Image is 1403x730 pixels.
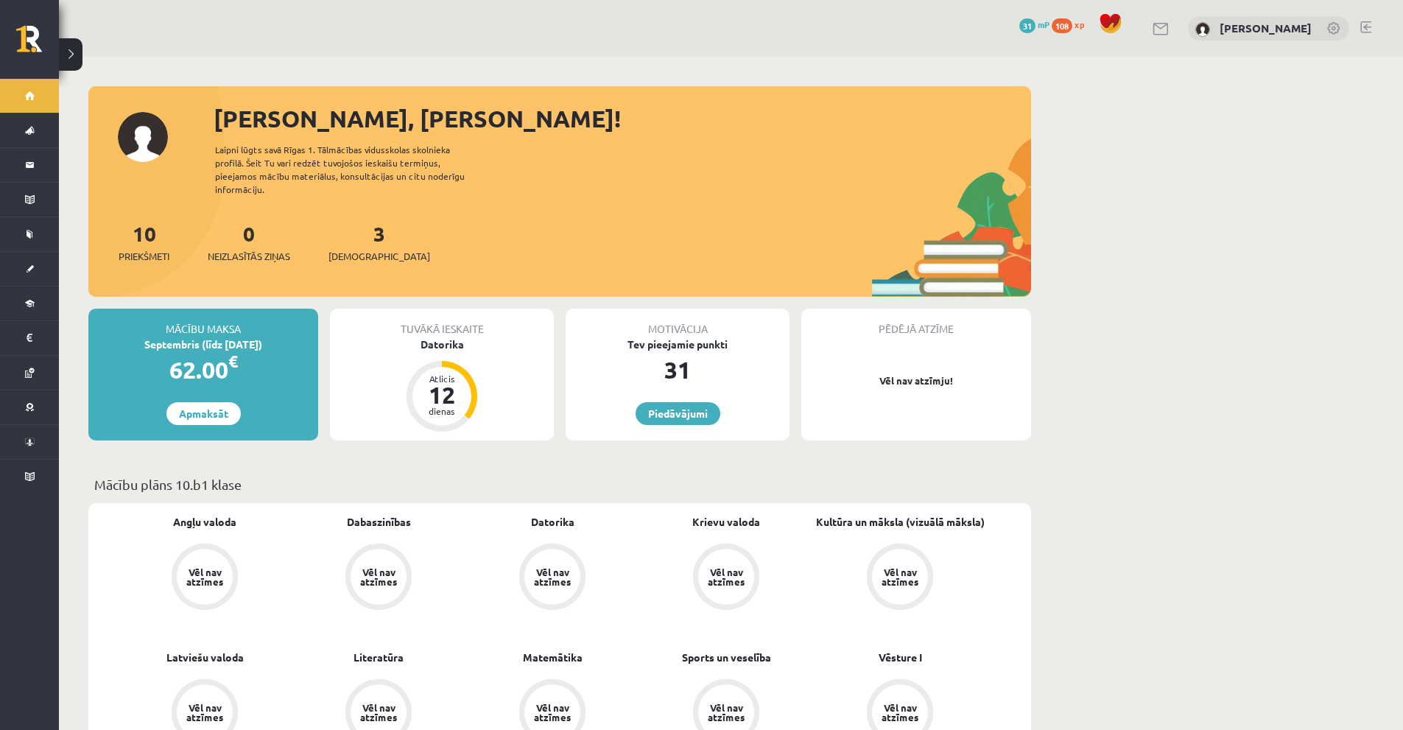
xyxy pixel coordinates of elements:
span: € [228,351,238,372]
a: [PERSON_NAME] [1220,21,1312,35]
p: Vēl nav atzīmju! [809,373,1024,388]
a: 108 xp [1052,18,1091,30]
div: Vēl nav atzīmes [532,703,573,722]
div: 31 [566,352,790,387]
div: Vēl nav atzīmes [532,567,573,586]
div: 62.00 [88,352,318,387]
a: Literatūra [354,650,404,665]
span: xp [1075,18,1084,30]
div: Vēl nav atzīmes [184,567,225,586]
span: 108 [1052,18,1072,33]
a: Apmaksāt [166,402,241,425]
a: Vēl nav atzīmes [465,544,639,613]
a: Piedāvājumi [636,402,720,425]
div: Vēl nav atzīmes [879,703,921,722]
span: 31 [1019,18,1035,33]
div: Laipni lūgts savā Rīgas 1. Tālmācības vidusskolas skolnieka profilā. Šeit Tu vari redzēt tuvojošo... [215,143,490,196]
div: Datorika [330,337,554,352]
p: Mācību plāns 10.b1 klase [94,474,1025,494]
div: Vēl nav atzīmes [358,567,399,586]
div: 12 [420,383,464,407]
div: Atlicis [420,374,464,383]
a: Datorika [531,514,574,530]
a: 3[DEMOGRAPHIC_DATA] [328,220,430,264]
a: Matemātika [523,650,583,665]
div: Mācību maksa [88,309,318,337]
a: Vēl nav atzīmes [118,544,292,613]
a: Vēl nav atzīmes [639,544,813,613]
a: Latviešu valoda [166,650,244,665]
a: Vēl nav atzīmes [292,544,465,613]
img: Stepans Grigorjevs [1195,22,1210,37]
a: Datorika Atlicis 12 dienas [330,337,554,434]
a: Rīgas 1. Tālmācības vidusskola [16,26,59,63]
a: 0Neizlasītās ziņas [208,220,290,264]
span: Neizlasītās ziņas [208,249,290,264]
div: Vēl nav atzīmes [358,703,399,722]
div: [PERSON_NAME], [PERSON_NAME]! [214,101,1031,136]
div: Vēl nav atzīmes [184,703,225,722]
a: Krievu valoda [692,514,760,530]
a: Dabaszinības [347,514,411,530]
a: Vēsture I [879,650,922,665]
a: Sports un veselība [682,650,771,665]
span: mP [1038,18,1049,30]
div: Pēdējā atzīme [801,309,1031,337]
div: Septembris (līdz [DATE]) [88,337,318,352]
a: 10Priekšmeti [119,220,169,264]
div: Motivācija [566,309,790,337]
span: [DEMOGRAPHIC_DATA] [328,249,430,264]
a: Kultūra un māksla (vizuālā māksla) [816,514,985,530]
a: 31 mP [1019,18,1049,30]
div: dienas [420,407,464,415]
div: Vēl nav atzīmes [706,703,747,722]
div: Tev pieejamie punkti [566,337,790,352]
div: Vēl nav atzīmes [706,567,747,586]
span: Priekšmeti [119,249,169,264]
a: Angļu valoda [173,514,236,530]
a: Vēl nav atzīmes [813,544,987,613]
div: Tuvākā ieskaite [330,309,554,337]
div: Vēl nav atzīmes [879,567,921,586]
